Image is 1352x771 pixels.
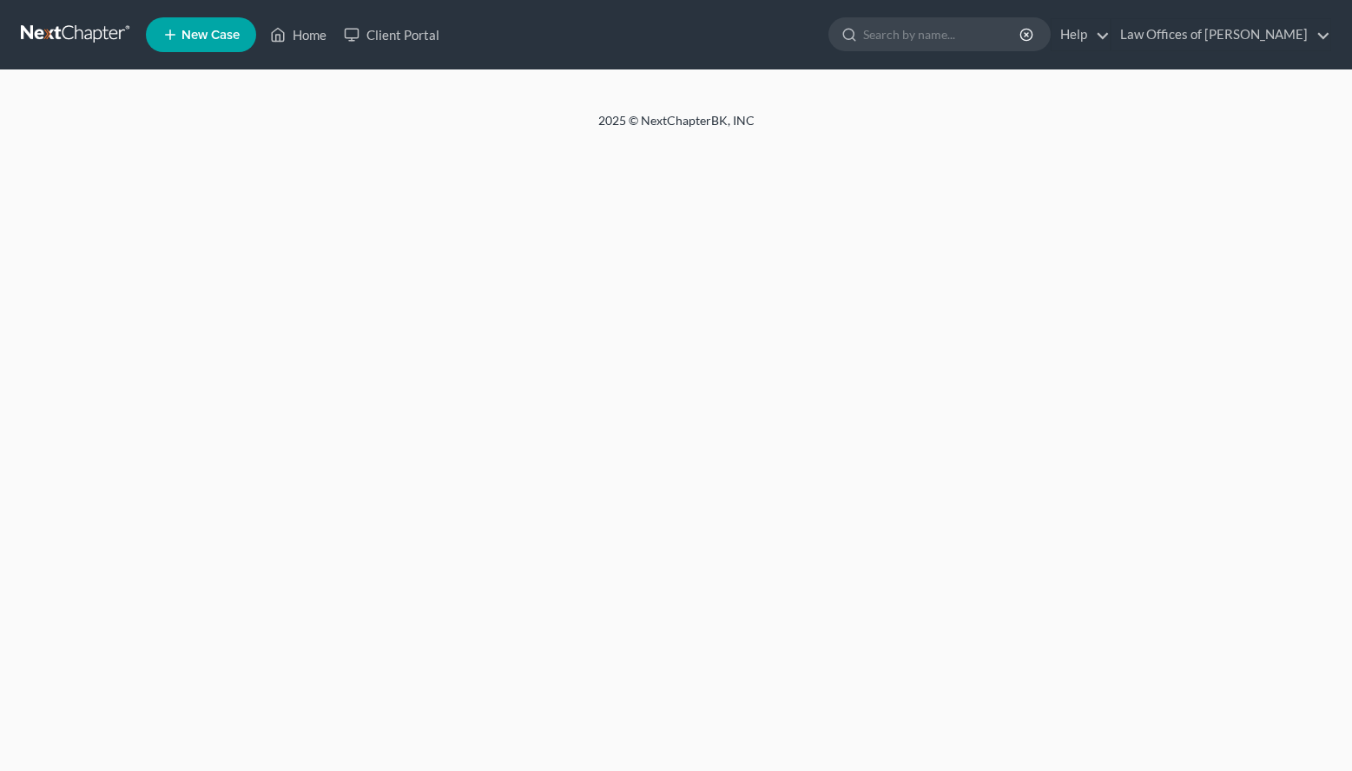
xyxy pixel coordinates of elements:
a: Client Portal [335,19,448,50]
input: Search by name... [863,18,1022,50]
span: New Case [181,29,240,42]
a: Home [261,19,335,50]
a: Help [1052,19,1110,50]
a: Law Offices of [PERSON_NAME] [1111,19,1330,50]
div: 2025 © NextChapterBK, INC [181,112,1171,143]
